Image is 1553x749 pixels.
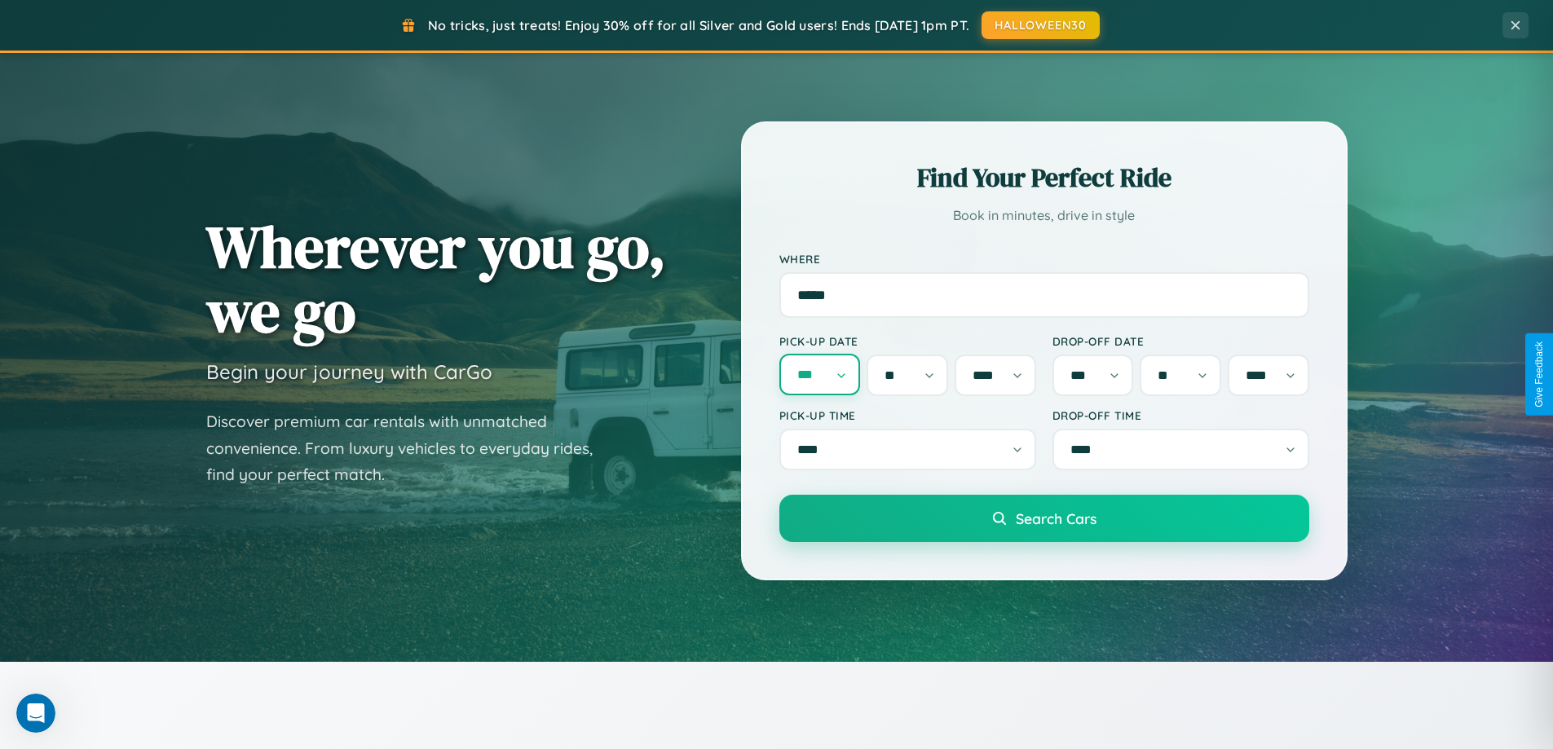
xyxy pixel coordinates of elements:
[206,214,666,343] h1: Wherever you go, we go
[428,17,969,33] span: No tricks, just treats! Enjoy 30% off for all Silver and Gold users! Ends [DATE] 1pm PT.
[779,204,1309,227] p: Book in minutes, drive in style
[1533,341,1545,408] div: Give Feedback
[779,160,1309,196] h2: Find Your Perfect Ride
[206,359,492,384] h3: Begin your journey with CarGo
[779,334,1036,348] label: Pick-up Date
[1052,408,1309,422] label: Drop-off Time
[982,11,1100,39] button: HALLOWEEN30
[779,252,1309,266] label: Where
[206,408,614,488] p: Discover premium car rentals with unmatched convenience. From luxury vehicles to everyday rides, ...
[779,408,1036,422] label: Pick-up Time
[1052,334,1309,348] label: Drop-off Date
[779,495,1309,542] button: Search Cars
[16,694,55,733] iframe: Intercom live chat
[1016,509,1096,527] span: Search Cars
